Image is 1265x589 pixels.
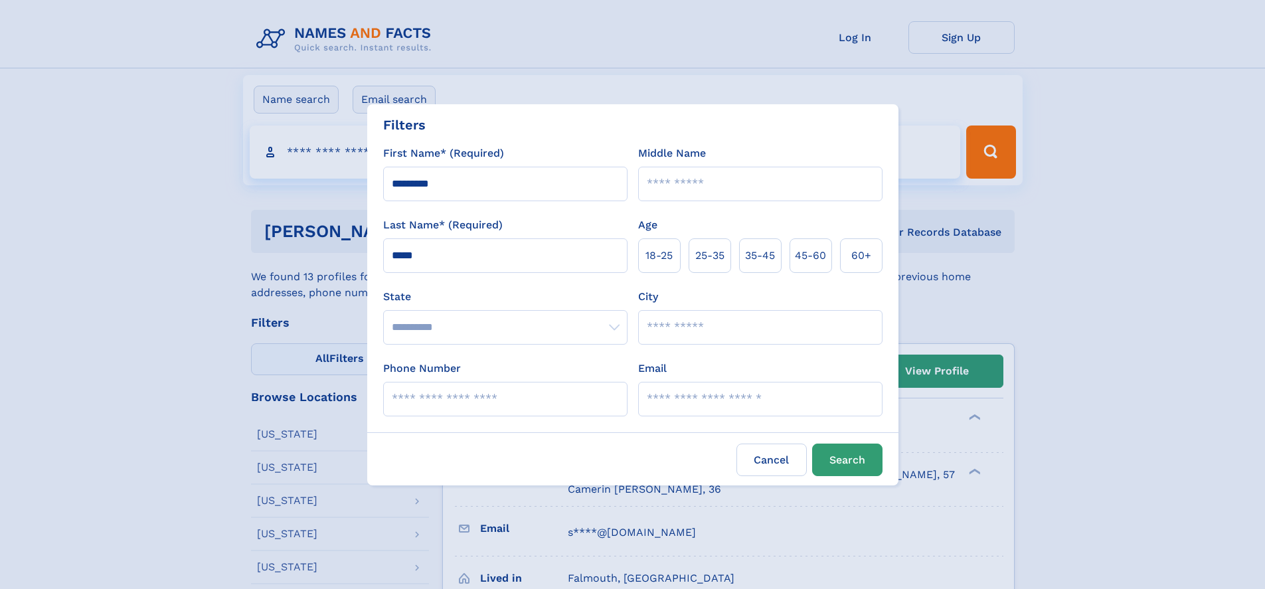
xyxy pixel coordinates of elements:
[645,248,673,264] span: 18‑25
[383,217,503,233] label: Last Name* (Required)
[638,361,667,377] label: Email
[383,289,628,305] label: State
[695,248,724,264] span: 25‑35
[812,444,883,476] button: Search
[736,444,807,476] label: Cancel
[638,145,706,161] label: Middle Name
[638,289,658,305] label: City
[383,361,461,377] label: Phone Number
[383,145,504,161] label: First Name* (Required)
[795,248,826,264] span: 45‑60
[745,248,775,264] span: 35‑45
[383,115,426,135] div: Filters
[851,248,871,264] span: 60+
[638,217,657,233] label: Age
